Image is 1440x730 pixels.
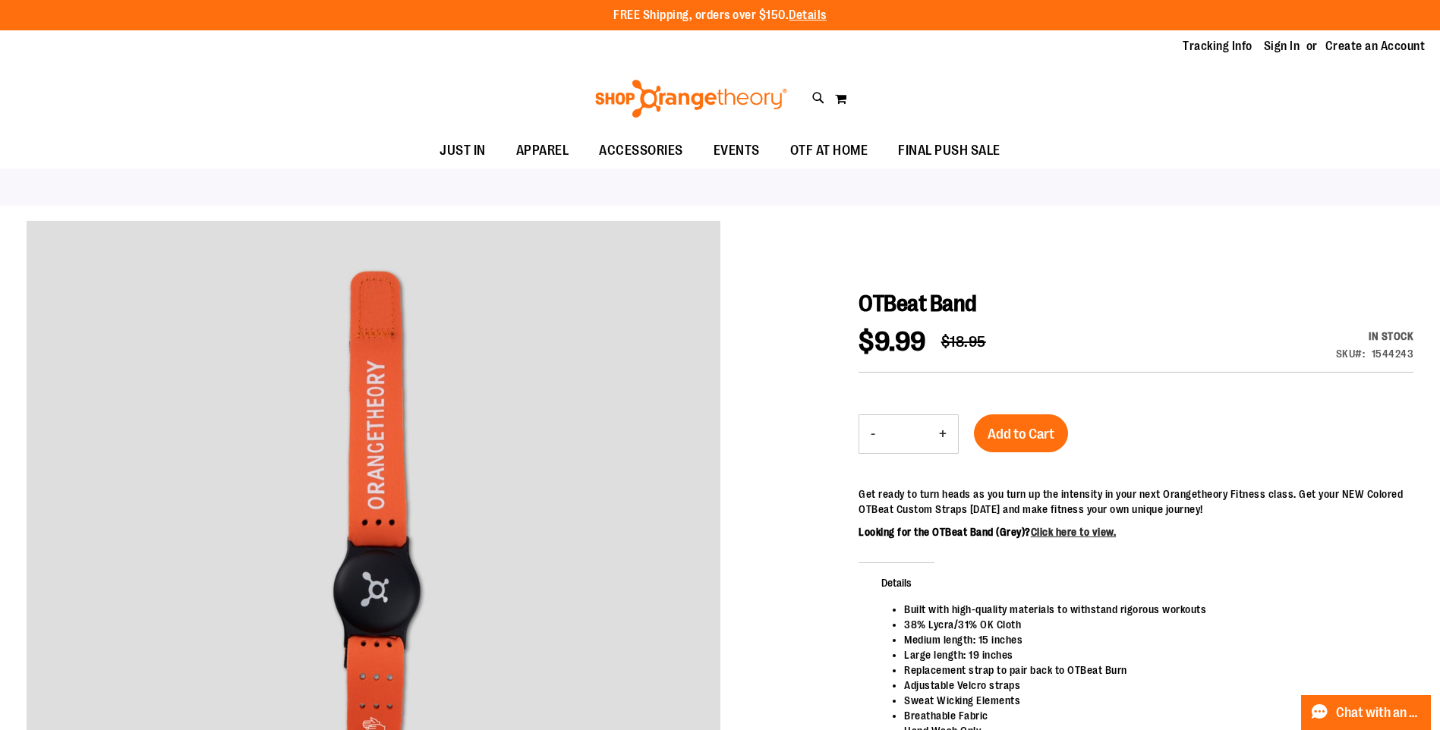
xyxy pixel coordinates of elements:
div: Availability [1336,329,1414,344]
img: Shop Orangetheory [593,80,789,118]
div: 1544243 [1372,346,1414,361]
li: Built with high-quality materials to withstand rigorous workouts [904,602,1398,617]
p: Get ready to turn heads as you turn up the intensity in your next Orangetheory Fitness class. Get... [859,486,1413,517]
a: Click here to view. [1031,526,1117,538]
a: EVENTS [698,134,775,168]
span: FINAL PUSH SALE [898,134,1000,168]
li: 38% Lycra/31% OK Cloth [904,617,1398,632]
span: OTBeat Band [859,291,977,316]
span: OTF AT HOME [790,134,868,168]
input: Product quantity [887,416,928,452]
button: Decrease product quantity [859,415,887,453]
button: Add to Cart [974,414,1068,452]
a: ACCESSORIES [584,134,698,168]
span: ACCESSORIES [599,134,683,168]
a: Tracking Info [1183,38,1253,55]
li: Large length: 19 inches [904,647,1398,662]
strong: SKU [1336,348,1366,360]
span: Details [859,562,934,602]
button: Increase product quantity [928,415,958,453]
span: $9.99 [859,326,926,357]
li: Medium length: 15 inches [904,632,1398,647]
span: JUST IN [440,134,486,168]
a: APPAREL [501,134,585,168]
a: FINAL PUSH SALE [883,134,1016,168]
button: Chat with an Expert [1301,695,1432,730]
span: EVENTS [714,134,760,168]
span: Chat with an Expert [1336,706,1422,720]
div: In stock [1336,329,1414,344]
a: OTF AT HOME [775,134,884,168]
li: Replacement strap to pair back to OTBeat Burn [904,662,1398,678]
li: Breathable Fabric [904,708,1398,723]
a: Details [789,8,827,22]
span: APPAREL [516,134,569,168]
a: Sign In [1264,38,1300,55]
p: FREE Shipping, orders over $150. [613,7,827,24]
li: Adjustable Velcro straps [904,678,1398,693]
span: $18.95 [941,333,986,351]
b: Looking for the OTBeat Band (Grey)? [859,526,1116,538]
span: Add to Cart [988,426,1054,442]
a: Create an Account [1325,38,1426,55]
li: Sweat Wicking Elements [904,693,1398,708]
a: JUST IN [424,134,501,168]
